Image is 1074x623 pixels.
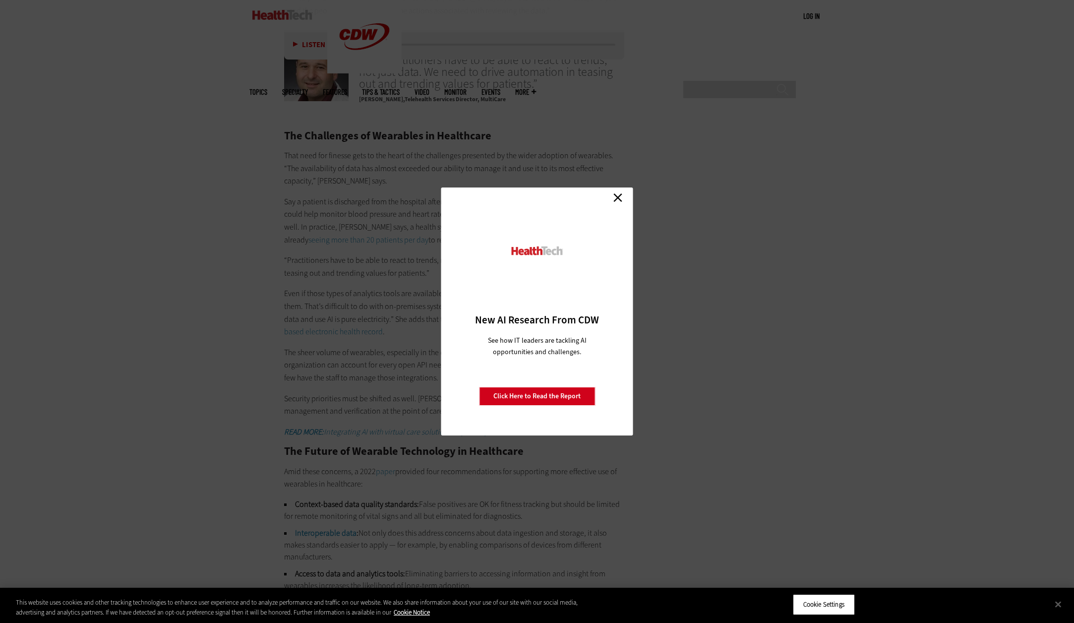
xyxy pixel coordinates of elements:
[610,190,625,205] a: Close
[459,313,616,327] h3: New AI Research From CDW
[793,594,855,615] button: Cookie Settings
[476,335,598,358] p: See how IT leaders are tackling AI opportunities and challenges.
[394,608,430,617] a: More information about your privacy
[1047,593,1069,615] button: Close
[479,387,595,406] a: Click Here to Read the Report
[16,598,591,617] div: This website uses cookies and other tracking technologies to enhance user experience and to analy...
[510,246,564,256] img: HealthTech_0.png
